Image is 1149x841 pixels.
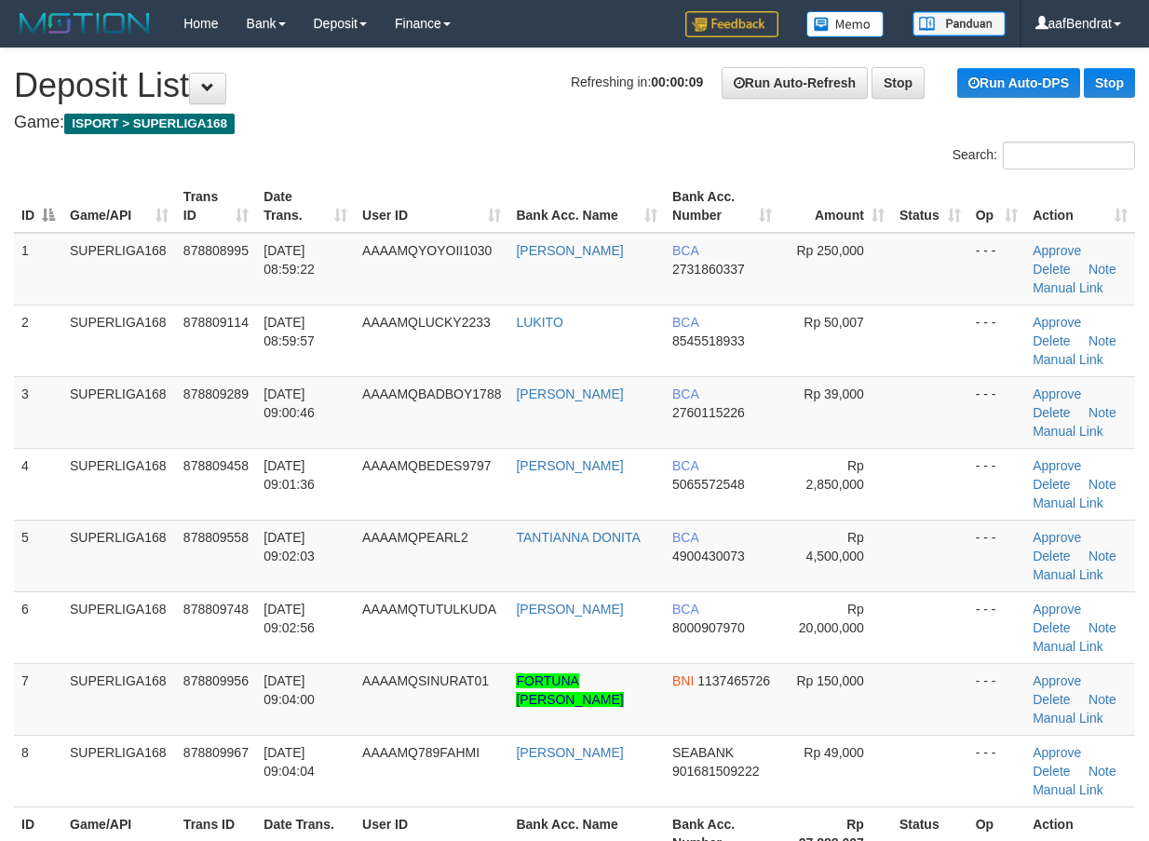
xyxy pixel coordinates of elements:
[1033,243,1081,258] a: Approve
[362,458,492,473] span: AAAAMQBEDES9797
[672,764,759,779] span: Copy 901681509222 to clipboard
[685,11,778,37] img: Feedback.jpg
[516,673,623,707] a: FORTUNA [PERSON_NAME]
[62,591,176,663] td: SUPERLIGA168
[14,735,62,807] td: 8
[183,243,249,258] span: 878808995
[1033,387,1081,401] a: Approve
[672,262,745,277] span: Copy 2731860337 to clipboard
[1033,352,1103,367] a: Manual Link
[912,11,1006,36] img: panduan.png
[14,233,62,305] td: 1
[1088,764,1116,779] a: Note
[516,458,623,473] a: [PERSON_NAME]
[1033,673,1081,688] a: Approve
[672,458,698,473] span: BCA
[968,520,1026,591] td: - - -
[1084,68,1135,98] a: Stop
[362,673,489,688] span: AAAAMQSINURAT01
[968,735,1026,807] td: - - -
[183,745,249,760] span: 878809967
[62,520,176,591] td: SUPERLIGA168
[14,9,155,37] img: MOTION_logo.png
[256,180,355,233] th: Date Trans.: activate to sort column ascending
[362,602,496,617] span: AAAAMQTUTULKUDA
[651,75,703,89] strong: 00:00:09
[665,180,779,233] th: Bank Acc. Number: activate to sort column ascending
[672,745,734,760] span: SEABANK
[264,602,315,635] span: [DATE] 09:02:56
[62,305,176,376] td: SUPERLIGA168
[968,448,1026,520] td: - - -
[516,745,623,760] a: [PERSON_NAME]
[62,180,176,233] th: Game/API: activate to sort column ascending
[1033,711,1103,726] a: Manual Link
[672,602,698,617] span: BCA
[799,602,864,635] span: Rp 20,000,000
[1033,458,1081,473] a: Approve
[516,315,562,330] a: LUKITO
[1088,692,1116,707] a: Note
[804,315,864,330] span: Rp 50,007
[968,591,1026,663] td: - - -
[14,67,1135,104] h1: Deposit List
[1033,315,1081,330] a: Approve
[264,315,315,348] span: [DATE] 08:59:57
[1033,764,1070,779] a: Delete
[183,673,249,688] span: 878809956
[362,315,491,330] span: AAAAMQLUCKY2233
[264,673,315,707] span: [DATE] 09:04:00
[362,745,480,760] span: AAAAMQ789FAHMI
[1033,424,1103,439] a: Manual Link
[1088,333,1116,348] a: Note
[672,387,698,401] span: BCA
[14,520,62,591] td: 5
[672,405,745,420] span: Copy 2760115226 to clipboard
[14,591,62,663] td: 6
[1033,530,1081,545] a: Approve
[508,180,665,233] th: Bank Acc. Name: activate to sort column ascending
[1033,549,1070,563] a: Delete
[1088,477,1116,492] a: Note
[1033,567,1103,582] a: Manual Link
[697,673,770,688] span: Copy 1137465726 to clipboard
[14,663,62,735] td: 7
[62,735,176,807] td: SUPERLIGA168
[516,387,623,401] a: [PERSON_NAME]
[779,180,892,233] th: Amount: activate to sort column ascending
[1033,620,1070,635] a: Delete
[1088,620,1116,635] a: Note
[722,67,868,99] a: Run Auto-Refresh
[672,673,694,688] span: BNI
[672,243,698,258] span: BCA
[62,663,176,735] td: SUPERLIGA168
[183,458,249,473] span: 878809458
[1088,549,1116,563] a: Note
[183,530,249,545] span: 878809558
[362,387,501,401] span: AAAAMQBADBOY1788
[968,663,1026,735] td: - - -
[806,530,864,563] span: Rp 4,500,000
[264,745,315,779] span: [DATE] 09:04:04
[892,180,968,233] th: Status: activate to sort column ascending
[968,305,1026,376] td: - - -
[516,602,623,617] a: [PERSON_NAME]
[1033,405,1070,420] a: Delete
[571,75,703,89] span: Refreshing in:
[1003,142,1135,170] input: Search:
[953,142,1135,170] label: Search:
[1033,280,1103,295] a: Manual Link
[672,530,698,545] span: BCA
[14,114,1135,132] h4: Game:
[672,477,745,492] span: Copy 5065572548 to clipboard
[183,387,249,401] span: 878809289
[264,458,315,492] span: [DATE] 09:01:36
[176,180,256,233] th: Trans ID: activate to sort column ascending
[1033,333,1070,348] a: Delete
[1033,602,1081,617] a: Approve
[1033,692,1070,707] a: Delete
[672,333,745,348] span: Copy 8545518933 to clipboard
[264,243,315,277] span: [DATE] 08:59:22
[183,315,249,330] span: 878809114
[1033,745,1081,760] a: Approve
